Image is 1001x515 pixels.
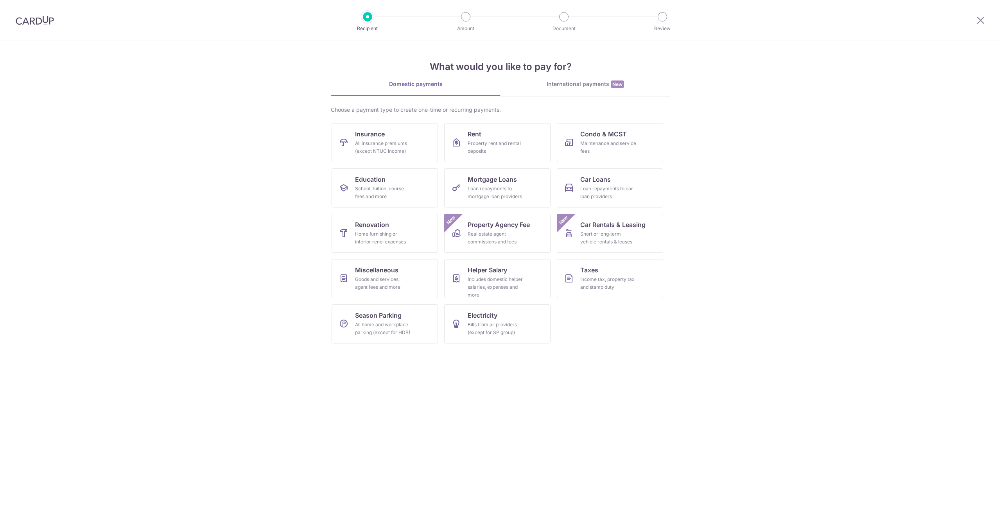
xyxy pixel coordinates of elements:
div: Loan repayments to mortgage loan providers [468,185,524,200]
div: Choose a payment type to create one-time or recurring payments. [331,106,670,114]
span: Car Rentals & Leasing [580,220,646,229]
p: Recipient [339,25,396,32]
span: Car Loans [580,175,611,184]
div: Short or long‑term vehicle rentals & leases [580,230,637,246]
span: New [611,80,624,88]
a: RentProperty rent and rental deposits [444,123,551,162]
a: MiscellaneousGoods and services, agent fees and more [332,259,438,298]
div: Maintenance and service fees [580,139,637,155]
span: New [557,214,570,227]
a: Car LoansLoan repayments to car loan providers [557,168,663,207]
a: Season ParkingAll home and workplace parking (except for HDB) [332,304,438,343]
p: Review [633,25,691,32]
a: Helper SalaryIncludes domestic helper salaries, expenses and more [444,259,551,298]
div: Loan repayments to car loan providers [580,185,637,200]
h4: What would you like to pay for? [331,60,670,74]
div: All insurance premiums (except NTUC Income) [355,139,411,155]
a: TaxesIncome tax, property tax and stamp duty [557,259,663,298]
a: Condo & MCSTMaintenance and service fees [557,123,663,162]
a: RenovationHome furnishing or interior reno-expenses [332,214,438,253]
div: Bills from all providers (except for SP group) [468,321,524,336]
span: New [445,214,457,227]
span: Renovation [355,220,389,229]
img: CardUp [16,16,54,25]
a: Property Agency FeeReal estate agent commissions and feesNew [444,214,551,253]
div: Home furnishing or interior reno-expenses [355,230,411,246]
span: Education [355,175,386,184]
p: Amount [437,25,495,32]
a: InsuranceAll insurance premiums (except NTUC Income) [332,123,438,162]
span: Electricity [468,311,497,320]
p: Document [535,25,593,32]
a: Car Rentals & LeasingShort or long‑term vehicle rentals & leasesNew [557,214,663,253]
span: Mortgage Loans [468,175,517,184]
span: Miscellaneous [355,265,398,275]
a: ElectricityBills from all providers (except for SP group) [444,304,551,343]
div: School, tuition, course fees and more [355,185,411,200]
div: All home and workplace parking (except for HDB) [355,321,411,336]
div: Income tax, property tax and stamp duty [580,275,637,291]
span: Season Parking [355,311,402,320]
div: International payments [500,80,670,88]
span: Taxes [580,265,598,275]
div: Real estate agent commissions and fees [468,230,524,246]
div: Domestic payments [331,80,500,88]
div: Goods and services, agent fees and more [355,275,411,291]
div: Includes domestic helper salaries, expenses and more [468,275,524,299]
div: Property rent and rental deposits [468,139,524,155]
span: Insurance [355,129,385,139]
span: Property Agency Fee [468,220,530,229]
span: Rent [468,129,481,139]
span: Condo & MCST [580,129,627,139]
span: Helper Salary [468,265,507,275]
a: Mortgage LoansLoan repayments to mortgage loan providers [444,168,551,207]
a: EducationSchool, tuition, course fees and more [332,168,438,207]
